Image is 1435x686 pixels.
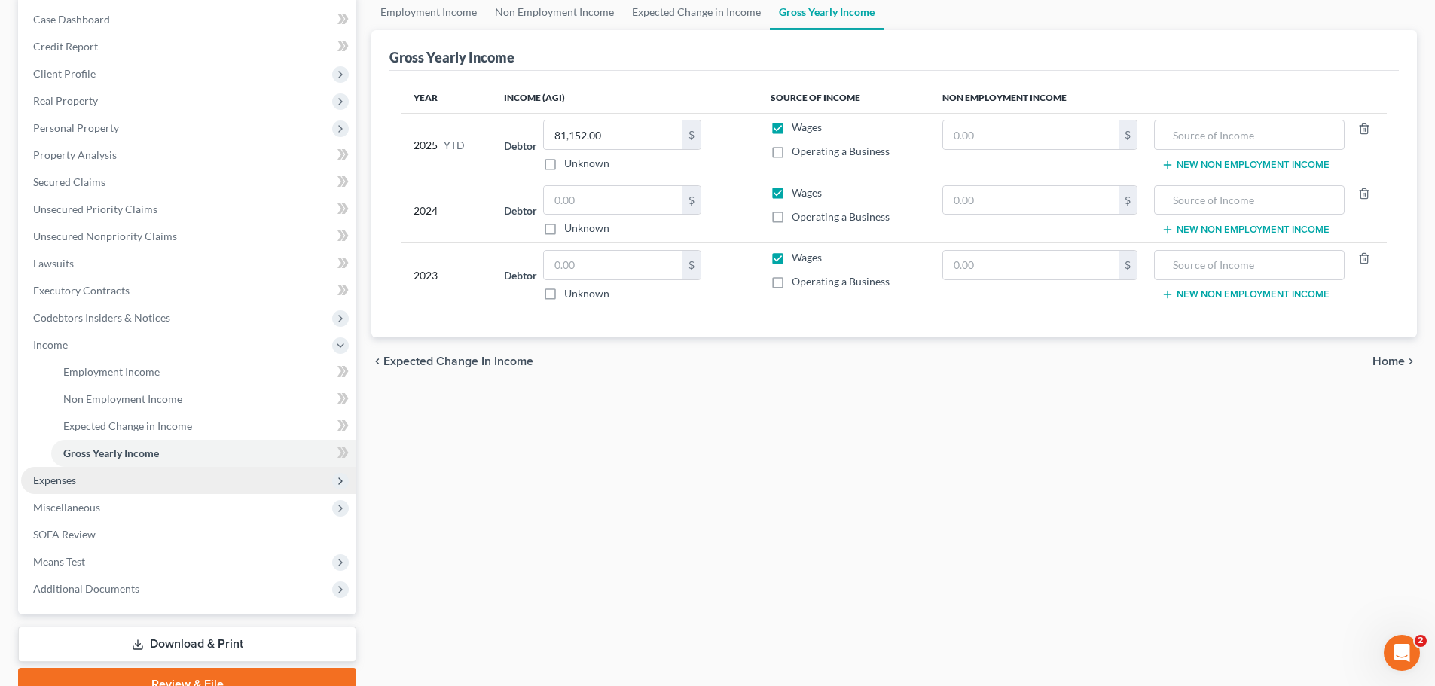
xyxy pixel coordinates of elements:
[63,419,192,432] span: Expected Change in Income
[792,186,822,199] span: Wages
[759,83,930,113] th: Source of Income
[21,142,356,169] a: Property Analysis
[444,138,465,153] span: YTD
[33,474,76,486] span: Expenses
[33,40,98,53] span: Credit Report
[33,311,170,324] span: Codebtors Insiders & Notices
[33,284,130,297] span: Executory Contracts
[1119,120,1137,149] div: $
[1162,288,1330,300] button: New Non Employment Income
[504,203,537,218] label: Debtor
[383,355,533,367] span: Expected Change in Income
[1162,120,1336,149] input: Source of Income
[414,120,480,171] div: 2025
[1162,159,1330,171] button: New Non Employment Income
[1384,635,1420,671] iframe: Intercom live chat
[564,221,609,236] label: Unknown
[21,169,356,196] a: Secured Claims
[33,501,100,514] span: Miscellaneous
[18,627,356,662] a: Download & Print
[33,555,85,568] span: Means Test
[33,257,74,270] span: Lawsuits
[33,121,119,134] span: Personal Property
[33,94,98,107] span: Real Property
[682,120,701,149] div: $
[1372,355,1405,367] span: Home
[33,148,117,161] span: Property Analysis
[682,186,701,215] div: $
[1162,186,1336,215] input: Source of Income
[1405,355,1417,367] i: chevron_right
[792,275,890,288] span: Operating a Business
[21,196,356,223] a: Unsecured Priority Claims
[1415,635,1427,647] span: 2
[930,83,1387,113] th: Non Employment Income
[504,267,537,283] label: Debtor
[943,251,1119,279] input: 0.00
[414,185,480,236] div: 2024
[21,521,356,548] a: SOFA Review
[51,440,356,467] a: Gross Yearly Income
[371,355,383,367] i: chevron_left
[63,365,160,378] span: Employment Income
[1119,251,1137,279] div: $
[51,358,356,386] a: Employment Income
[564,156,609,171] label: Unknown
[1119,186,1137,215] div: $
[792,210,890,223] span: Operating a Business
[33,582,139,595] span: Additional Documents
[21,277,356,304] a: Executory Contracts
[33,528,96,541] span: SOFA Review
[564,286,609,301] label: Unknown
[1162,251,1336,279] input: Source of Income
[792,120,822,133] span: Wages
[504,138,537,154] label: Debtor
[21,33,356,60] a: Credit Report
[414,250,480,301] div: 2023
[544,186,682,215] input: 0.00
[63,392,182,405] span: Non Employment Income
[1162,224,1330,236] button: New Non Employment Income
[33,175,105,188] span: Secured Claims
[21,223,356,250] a: Unsecured Nonpriority Claims
[401,83,492,113] th: Year
[389,48,514,66] div: Gross Yearly Income
[682,251,701,279] div: $
[51,386,356,413] a: Non Employment Income
[33,338,68,351] span: Income
[544,120,682,149] input: 0.00
[792,145,890,157] span: Operating a Business
[943,120,1119,149] input: 0.00
[371,355,533,367] button: chevron_left Expected Change in Income
[544,251,682,279] input: 0.00
[33,230,177,242] span: Unsecured Nonpriority Claims
[492,83,758,113] th: Income (AGI)
[792,251,822,264] span: Wages
[21,250,356,277] a: Lawsuits
[51,413,356,440] a: Expected Change in Income
[33,203,157,215] span: Unsecured Priority Claims
[33,13,110,26] span: Case Dashboard
[33,67,96,80] span: Client Profile
[21,6,356,33] a: Case Dashboard
[63,447,159,459] span: Gross Yearly Income
[1372,355,1417,367] button: Home chevron_right
[943,186,1119,215] input: 0.00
